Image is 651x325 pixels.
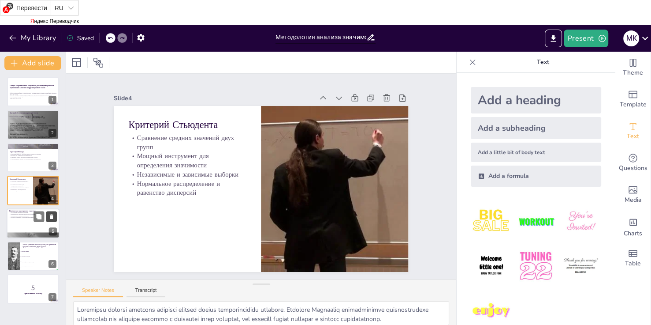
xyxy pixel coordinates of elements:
[67,34,94,42] div: Saved
[129,151,246,170] p: Мощный инструмент для определения значимости
[615,179,651,211] div: Add images, graphics, shapes or video
[22,267,59,268] span: Критерий Краскала-Уоллиса
[48,260,56,268] div: 6
[22,256,59,257] span: Критерий Стьюдента
[619,163,647,173] span: Questions
[10,91,56,98] p: В данной презентации рассматриваются основные теоретические аспекты оценивания качества корреляци...
[564,30,608,47] button: Present
[623,30,639,46] div: м к
[9,215,57,216] p: Применение в различных областях
[7,114,54,116] p: Корреляционная связь важна для анализа данных
[471,201,512,242] img: 1.jpeg
[49,227,57,235] div: 5
[10,151,57,153] p: Критерий Фишера
[10,84,54,89] strong: Общие теоретические сведения о реализации процессов оценивания качества корреляционной связи
[615,147,651,179] div: Get real-time input from your audience
[275,31,366,44] input: Insert title
[114,94,313,102] div: Slide 4
[10,98,56,99] p: Generated with [URL]
[46,211,57,222] button: Delete Slide
[625,259,641,268] span: Table
[471,143,601,162] div: Add a little bit of body text
[627,132,639,141] span: Text
[48,96,56,104] div: 1
[48,129,56,137] div: 2
[10,111,56,114] p: Краткий обзор корреляционной связи
[10,181,30,184] p: Сравнение средних значений двух групп
[10,189,30,192] p: Нормальное распределение и равенство дисперсий
[545,30,562,47] button: Export to PowerPoint
[22,261,59,262] span: Критерий [PERSON_NAME]
[126,287,166,297] button: Transcript
[7,119,54,121] p: Регрессионные методы для анализа зависимостей
[4,56,61,70] button: Add slide
[10,158,56,160] p: Альтернативные методы при ненормальном распределении
[55,4,63,11] span: ru
[7,115,54,117] p: Корреляция может быть положительной или отрицательной
[7,143,59,172] div: 3
[48,162,56,170] div: 3
[129,133,246,151] p: Сравнение средних значений двух групп
[16,4,47,11] span: Перевести
[10,178,30,181] p: Критерий Стьюдента
[560,201,601,242] img: 3.jpeg
[70,56,84,70] div: Layout
[623,68,643,78] span: Theme
[471,166,601,187] div: Add a formula
[7,117,54,119] p: Корреляция не означает причинно-следственную связь
[9,213,57,215] p: Интерпретация результатов требует понимания
[7,176,59,205] div: 4
[24,293,43,295] strong: Приготовьтесь к квизу!
[48,293,56,301] div: 7
[7,31,60,45] button: My Library
[10,283,56,293] p: 5
[615,52,651,83] div: Change the overall theme
[10,187,30,189] p: Независимые и зависимые выборки
[10,156,56,158] p: Учитывает размер выборки и распределение данных
[471,117,601,139] div: Add a subheading
[22,243,56,248] p: Какой критерий используется для сравнения средних значений двух групп?
[9,216,57,218] p: Глубокое понимание статистики необходимо
[22,251,59,252] span: Критерий Фишера
[620,100,647,110] span: Template
[73,287,123,297] button: Speaker Notes
[129,179,246,197] p: Нормальное распределение и равенство дисперсий
[9,210,57,212] p: Применение критериев в практике
[480,52,606,73] p: Text
[7,242,59,271] div: 6
[615,83,651,115] div: Add ready made slides
[624,229,642,238] span: Charts
[615,242,651,274] div: Add a table
[10,153,56,155] p: Критерий [PERSON_NAME] проверяет значимость различий
[7,274,59,303] div: 7
[129,170,246,179] p: Независимые и зависимые выборки
[129,118,246,132] p: Критерий Стьюдента
[30,18,79,24] a: Яндекс Переводчик
[615,115,651,147] div: Add text boxes
[10,155,56,157] p: Полезен для сравнения нескольких групп
[515,201,556,242] img: 2.jpeg
[471,246,512,287] img: 4.jpeg
[7,110,59,139] div: 2
[7,77,59,106] div: 1
[93,57,104,68] span: Position
[10,184,30,187] p: Мощный инструмент для определения значимости
[7,208,60,238] div: 5
[623,30,639,47] button: м к
[33,211,44,222] button: Duplicate Slide
[615,211,651,242] div: Add charts and graphs
[625,195,642,205] span: Media
[48,195,56,203] div: 4
[9,212,57,213] p: Обоснование выводов и решений
[560,246,601,287] img: 6.jpeg
[471,87,601,113] div: Add a heading
[515,246,556,287] img: 5.jpeg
